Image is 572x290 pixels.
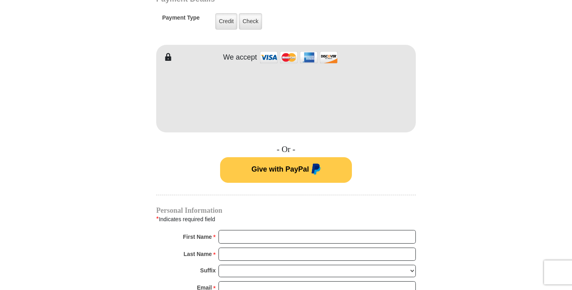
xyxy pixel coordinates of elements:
h5: Payment Type [162,14,200,25]
div: Indicates required field [156,214,416,224]
span: Give with PayPal [251,165,309,173]
strong: First Name [183,231,212,242]
h4: - Or - [156,144,416,154]
h4: Personal Information [156,207,416,214]
button: Give with PayPal [220,157,352,183]
strong: Suffix [200,265,216,276]
img: paypal [309,164,321,176]
img: credit cards accepted [259,49,339,66]
label: Credit [215,13,237,30]
strong: Last Name [184,248,212,260]
label: Check [239,13,262,30]
h4: We accept [223,53,257,62]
